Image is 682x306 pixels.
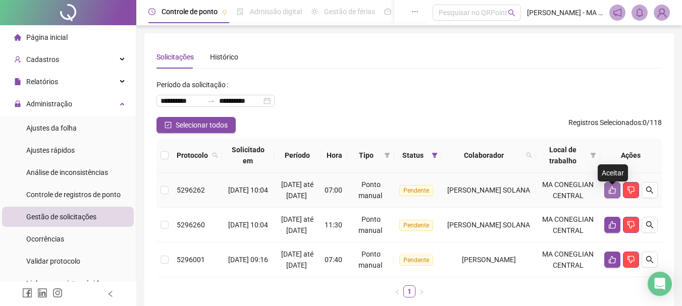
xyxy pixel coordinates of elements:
span: [DATE] até [DATE] [281,215,313,234]
span: search [646,221,654,229]
span: pushpin [222,9,228,15]
span: search [524,148,534,163]
span: swap-right [207,97,215,105]
span: search [212,152,218,158]
span: clock-circle [148,8,155,15]
span: search [210,148,220,163]
span: dislike [627,186,635,194]
span: search [646,256,654,264]
span: notification [613,8,622,17]
span: filter [430,148,440,163]
li: 1 [403,285,415,297]
span: Análise de inconsistências [26,168,108,176]
span: Colaborador [446,150,521,161]
span: [PERSON_NAME] SOLANA [447,186,530,194]
span: Ajustes da folha [26,124,77,132]
span: filter [588,142,598,168]
span: Local de trabalho [540,144,586,166]
li: Página anterior [391,285,403,297]
button: right [415,285,428,297]
span: filter [384,152,390,158]
th: Hora [321,138,348,173]
span: [DATE] até [DATE] [281,250,313,269]
span: home [14,34,21,41]
span: file-done [237,8,244,15]
div: Histórico [210,51,238,63]
span: [DATE] 09:16 [228,256,268,264]
span: Ocorrências [26,235,64,243]
span: Protocolo [177,150,208,161]
span: Pendente [399,220,433,231]
span: check-square [165,121,172,129]
span: lock [14,100,21,107]
span: Registros Selecionados [568,118,641,127]
span: 11:30 [325,221,342,229]
span: user-add [14,56,21,63]
span: facebook [22,288,32,298]
span: [DATE] até [DATE] [281,180,313,200]
span: Gestão de solicitações [26,213,96,221]
span: filter [432,152,438,158]
span: 07:00 [325,186,342,194]
span: search [508,9,515,17]
button: Selecionar todos [156,117,236,133]
span: like [608,186,616,194]
span: sun [311,8,318,15]
span: left [394,289,400,295]
div: Solicitações [156,51,194,63]
span: Tipo [352,150,380,161]
span: file [14,78,21,85]
span: Controle de registros de ponto [26,191,121,199]
span: instagram [53,288,63,298]
span: filter [590,152,596,158]
span: Admissão digital [250,8,302,16]
span: Ponto manual [358,250,382,269]
label: Período da solicitação [156,77,232,93]
span: dislike [627,256,635,264]
span: filter [382,148,392,163]
button: left [391,285,403,297]
span: 5296001 [177,256,205,264]
span: [PERSON_NAME] - MA CONEGLIAN CENTRAL [527,7,603,18]
span: search [526,152,532,158]
span: Pendente [399,255,433,266]
th: Solicitado em [222,138,274,173]
span: Pendente [399,185,433,196]
span: Selecionar todos [176,119,228,131]
span: to [207,97,215,105]
span: Gestão de férias [324,8,375,16]
td: MA CONEGLIAN CENTRAL [536,173,600,208]
span: ellipsis [411,8,418,15]
span: 5296262 [177,186,205,194]
span: : 0 / 118 [568,117,662,133]
span: Validar protocolo [26,257,80,265]
span: like [608,221,616,229]
span: Ponto manual [358,180,382,200]
span: linkedin [37,288,47,298]
div: Aceitar [598,164,628,181]
span: Ponto manual [358,215,382,234]
span: dislike [627,221,635,229]
a: 1 [404,286,415,297]
span: 07:40 [325,256,342,264]
div: Ações [604,150,658,161]
span: Relatórios [26,78,58,86]
span: dashboard [384,8,391,15]
td: MA CONEGLIAN CENTRAL [536,208,600,242]
span: 5296260 [177,221,205,229]
th: Período [274,138,321,173]
span: Cadastros [26,55,59,64]
td: MA CONEGLIAN CENTRAL [536,242,600,277]
span: Status [398,150,428,161]
span: right [418,289,425,295]
span: Ajustes rápidos [26,146,75,154]
span: [PERSON_NAME] SOLANA [447,221,530,229]
span: [DATE] 10:04 [228,186,268,194]
span: like [608,256,616,264]
span: [DATE] 10:04 [228,221,268,229]
span: Controle de ponto [162,8,218,16]
span: search [646,186,654,194]
span: Administração [26,100,72,108]
span: [PERSON_NAME] [462,256,516,264]
span: left [107,290,114,297]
